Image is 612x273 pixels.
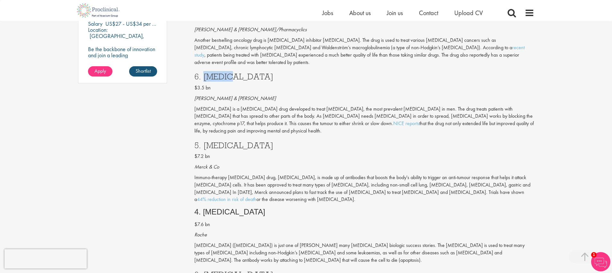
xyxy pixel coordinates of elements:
a: Contact [419,9,438,17]
a: Jobs [322,9,333,17]
p: $7.2 bn [194,153,534,160]
em: Roche [194,231,207,238]
p: $7.6 bn [194,221,534,228]
i: [PERSON_NAME] & [PERSON_NAME] [194,95,276,102]
p: Immuno-therapy [MEDICAL_DATA] drug, [MEDICAL_DATA], is made up of antibodies that boosts the body... [194,174,534,203]
a: Upload CV [454,9,483,17]
a: recent study [194,44,525,58]
span: 1 [591,252,597,258]
span: [MEDICAL_DATA] ([MEDICAL_DATA]) is just one of [PERSON_NAME] many [MEDICAL_DATA] biologic success... [194,242,525,263]
a: 44% reduction in risk of death [197,196,256,203]
a: Shortlist [129,66,157,77]
i: Merck & Co [194,163,219,170]
p: Be the backbone of innovation and join a leading pharmaceutical company to help keep life-changin... [88,46,157,77]
span: Salary [88,20,102,27]
span: Apply [94,68,106,74]
img: Chatbot [591,252,610,271]
a: Apply [88,66,112,77]
em: [PERSON_NAME] & [PERSON_NAME]/Pharmacyclics [194,26,307,33]
h3: 6. [MEDICAL_DATA] [194,72,534,81]
span: 4. [MEDICAL_DATA] [194,207,265,216]
a: Join us [387,9,403,17]
p: [MEDICAL_DATA] is a [MEDICAL_DATA] drug developed to treat [MEDICAL_DATA], the most prevalent [ME... [194,105,534,135]
iframe: reCAPTCHA [4,249,87,268]
a: About us [349,9,371,17]
h3: 5. [MEDICAL_DATA] [194,141,534,150]
p: Another bestselling oncology drug is [MEDICAL_DATA] inhibitor [MEDICAL_DATA]. The drug is used to... [194,37,534,66]
p: $3.5 bn [194,84,534,92]
a: NICE reports [393,120,419,127]
p: [GEOGRAPHIC_DATA], [GEOGRAPHIC_DATA] [88,32,144,46]
p: US$27 - US$34 per hour [105,20,162,27]
span: Location: [88,26,108,33]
